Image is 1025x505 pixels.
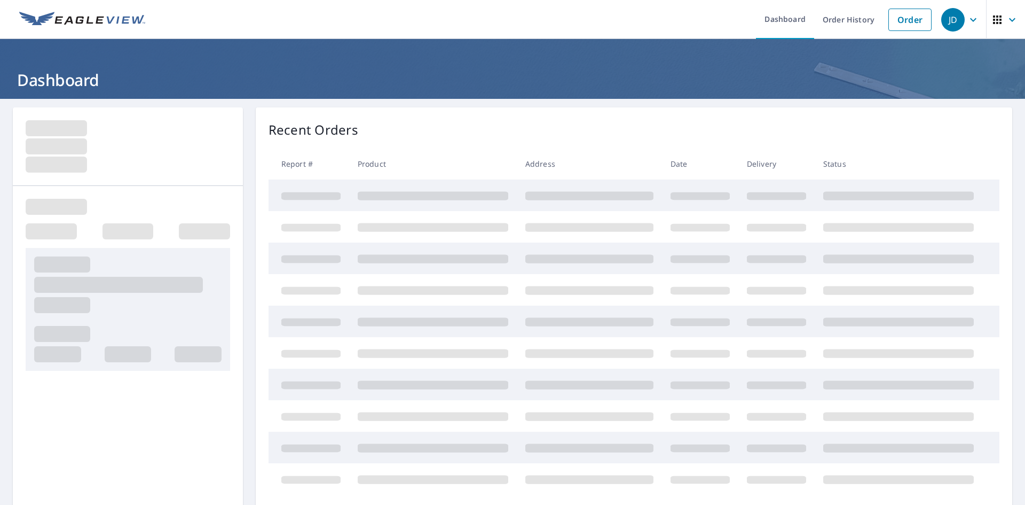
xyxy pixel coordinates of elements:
th: Date [662,148,738,180]
th: Delivery [738,148,815,180]
th: Report # [269,148,349,180]
th: Product [349,148,517,180]
h1: Dashboard [13,69,1012,91]
a: Order [888,9,932,31]
th: Status [815,148,982,180]
img: EV Logo [19,12,145,28]
div: JD [941,8,965,32]
p: Recent Orders [269,120,358,139]
th: Address [517,148,662,180]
